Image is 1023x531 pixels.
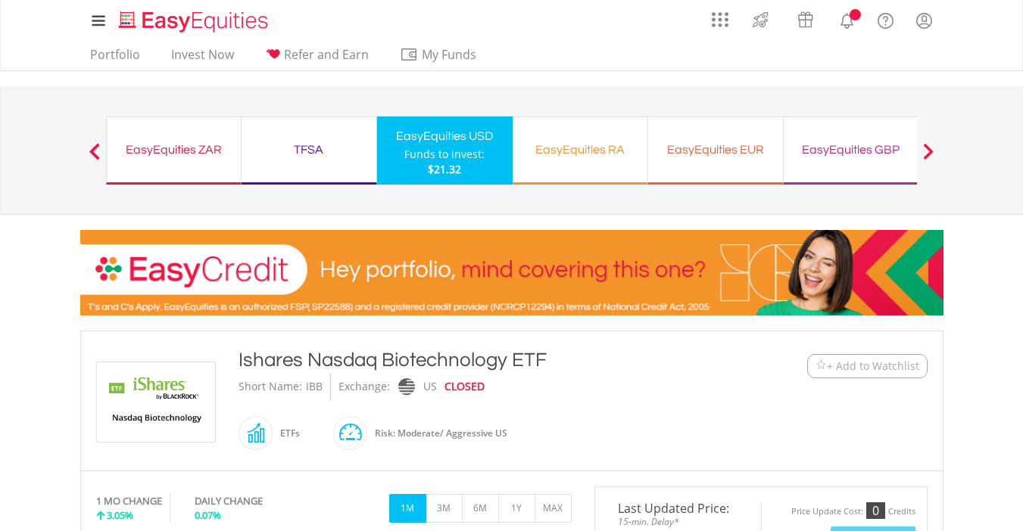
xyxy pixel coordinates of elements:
img: grid-menu-icon.svg [712,11,728,28]
div: Price Update Cost: [791,506,863,517]
div: CLOSED [444,374,485,400]
img: vouchers-v2.svg [793,8,818,32]
button: 1Y [498,494,535,523]
div: EasyEquities RA [522,139,638,160]
img: Watchlist [816,360,827,371]
a: FAQ's and Support [866,4,905,34]
img: EasyCredit Promotion Banner [80,230,943,315]
button: MAX [535,494,572,523]
button: 3M [426,494,463,523]
a: AppsGrid [702,4,738,28]
img: nasdaq.png [398,378,414,396]
div: EasyEquities USD [386,126,504,147]
span: 15-min. Delay* [607,514,750,529]
div: TFSA [251,139,367,160]
button: Previous [80,151,110,166]
button: Next [913,151,943,166]
img: EQU.US.IBB.png [99,362,213,442]
div: IBB [306,374,323,400]
div: Funds to invest: [404,147,485,162]
img: EasyEquities_Logo.png [116,9,274,34]
a: My Profile [905,4,943,37]
div: DAILY CHANGE [195,494,313,508]
span: Last Updated Price: [607,502,750,514]
img: thrive-v2.svg [748,8,773,32]
div: 1 MO CHANGE [96,494,162,508]
button: 6M [462,494,499,523]
div: Short Name: [239,374,302,400]
div: EasyEquities GBP [793,139,909,160]
a: Portfolio [84,47,146,70]
span: 0.07% [195,508,221,522]
button: Watchlist + Add to Watchlist [807,354,928,378]
span: My Funds [400,45,499,64]
div: Exchange: [338,374,390,400]
span: $21.32 [428,162,461,176]
div: Ishares Nasdaq Biotechnology ETF [239,346,714,374]
span: Refer and Earn [284,46,369,63]
div: EasyEquities EUR [657,139,774,160]
span: 3.05% [107,508,133,522]
div: US [423,374,437,400]
a: Home page [113,4,274,34]
div: Risk: Moderate/ Aggressive US [367,415,507,452]
a: Refer and Earn [259,47,375,70]
a: Vouchers [783,4,828,32]
div: EasyEquities ZAR [116,139,232,160]
div: 0 [866,502,885,519]
div: ETFs [273,415,300,452]
a: Notifications [828,4,866,34]
a: Invest Now [165,47,240,70]
span: + Add to Watchlist [827,359,919,374]
button: 1M [389,494,426,523]
div: Credits [888,506,915,517]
